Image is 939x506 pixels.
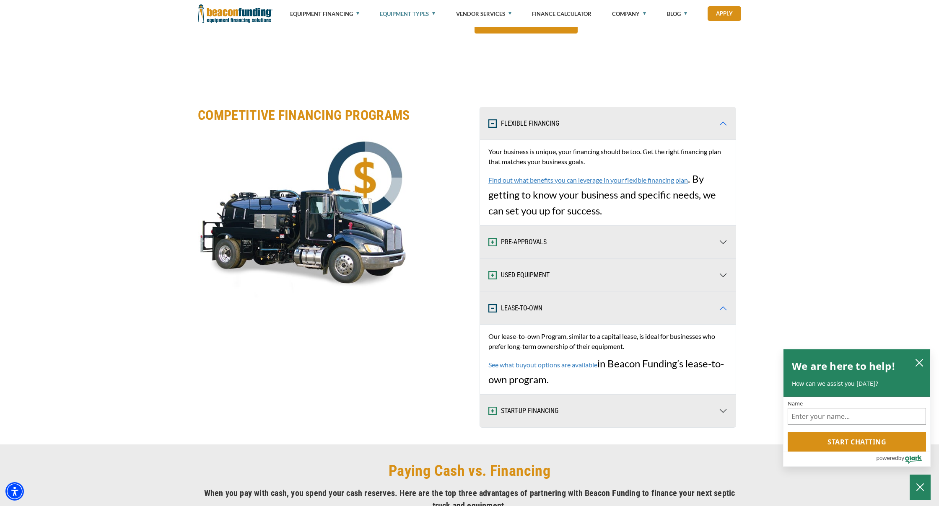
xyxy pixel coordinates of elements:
[788,432,926,452] button: Start chatting
[788,408,926,425] input: Name
[198,130,407,297] img: Pumper Truck
[480,292,736,325] button: LEASE-TO-OWN
[913,356,926,368] button: close chatbox
[488,331,727,351] p: Our lease-to-own Program, similar to a capital lease, is ideal for businesses who prefer long-ter...
[488,147,727,167] p: Your business is unique, your financing should be too. Get the right financing plan that matches ...
[898,453,904,463] span: by
[876,453,898,463] span: powered
[488,271,497,279] img: Expand and Collapse Icon
[788,401,926,406] label: Name
[792,379,922,388] p: How can we assist you [DATE]?
[488,361,597,369] a: See what buyout options are available
[488,147,727,217] span: . By getting to know your business and specific needs, we can set you up for success.
[488,331,727,385] span: in Beacon Funding’s lease-to-own program.
[389,461,550,480] h2: Paying Cash vs. Financing
[198,107,464,124] h3: COMPETITIVE FINANCING PROGRAMS
[480,107,736,140] button: FLEXIBLE FINANCING
[708,6,741,21] a: Apply
[488,119,497,128] img: Expand and Collapse Icon
[783,349,931,467] div: olark chatbox
[480,395,736,427] button: START-UP FINANCING
[480,259,736,292] button: USED EQUIPMENT
[488,176,688,184] a: Find out what benefits you can leverage in your flexible financing plan
[488,407,497,415] img: Expand and Collapse Icon
[488,304,497,312] img: Expand and Collapse Icon
[792,358,895,374] h2: We are here to help!
[480,226,736,258] button: PRE-APPROVALS
[488,238,497,246] img: Expand and Collapse Icon
[5,482,24,501] div: Accessibility Menu
[910,475,931,500] button: Close Chatbox
[876,452,930,466] a: Powered by Olark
